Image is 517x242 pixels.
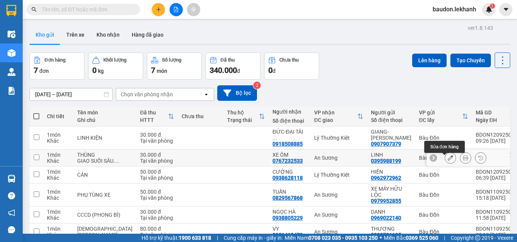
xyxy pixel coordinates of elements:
[450,54,491,67] button: Tạo Chuyến
[268,66,273,75] span: 0
[499,3,512,16] button: caret-down
[371,215,401,221] div: 0969022140
[273,109,307,115] div: Người nhận
[8,226,15,233] span: message
[140,175,174,181] div: Tại văn phòng
[47,175,70,181] div: Khác
[77,172,132,178] div: CÂN
[273,129,307,141] div: ĐỨC-ĐẠI TÀI LỘC
[140,226,174,232] div: 80.000 đ
[427,5,482,14] span: baudon.lekhanh
[77,135,132,141] div: LINH KIỆN
[371,232,401,238] div: 0398706195
[490,3,495,9] sup: 1
[140,158,174,164] div: Tại văn phòng
[419,109,462,116] div: VP gửi
[314,117,357,123] div: ĐC giao
[77,158,132,164] div: GIAO SUỐI SÂU. KHÁCH KO NHẬN MANG VỀ AS NGƯỜI GỬI RA LẤY.
[371,109,411,116] div: Người gửi
[412,54,447,67] button: Lên hàng
[285,234,378,242] span: Miền Nam
[191,7,196,12] span: aim
[47,158,70,164] div: Khác
[273,135,277,141] span: ...
[371,226,411,232] div: THƯƠNG
[140,109,168,116] div: Đã thu
[273,195,303,201] div: 0829567868
[8,192,15,199] span: question-circle
[77,226,132,238] div: BÁNH TRÁNG
[60,26,90,44] button: Trên xe
[273,215,303,221] div: 0938805229
[140,209,174,215] div: 30.000 đ
[47,132,70,138] div: 1 món
[8,49,16,57] img: warehouse-icon
[8,87,16,95] img: solution-icon
[419,135,468,141] div: Bàu Đồn
[210,66,237,75] span: 340.000
[98,68,104,74] span: kg
[8,68,16,76] img: warehouse-icon
[273,152,307,158] div: XE ÔM
[126,26,170,44] button: Hàng đã giao
[486,6,492,13] img: icon-new-feature
[45,57,65,63] div: Đơn hàng
[273,169,307,175] div: CƯỜNG
[217,85,257,101] button: Bộ lọc
[206,52,260,80] button: Đã thu340.000đ
[253,82,261,89] sup: 2
[30,88,112,100] input: Select a date range.
[224,234,283,242] span: Cung cấp máy in - giấy in:
[371,152,411,158] div: LINH
[273,209,307,215] div: NGỌC HÀ
[152,3,165,16] button: plus
[314,192,363,198] div: An Sương
[77,192,132,198] div: PHỤ TÙNG XE
[371,198,401,204] div: 0979952855
[156,7,161,12] span: plus
[217,234,218,242] span: |
[419,172,468,178] div: Bàu Đồn
[187,3,200,16] button: aim
[314,172,363,178] div: Lý Thường Kiệt
[273,141,303,147] div: 0918508885
[380,236,382,239] span: ⚪️
[314,155,363,161] div: An Sương
[273,158,303,164] div: 0767232533
[90,26,126,44] button: Kho nhận
[162,57,181,63] div: Số lượng
[47,138,70,144] div: Khác
[223,106,269,126] th: Toggle SortBy
[179,235,211,241] strong: 1900 633 818
[140,152,174,158] div: 30.000 đ
[140,232,174,238] div: Tại văn phòng
[371,175,401,181] div: 0962972962
[419,155,468,161] div: Bàu Đồn
[371,129,411,141] div: GIANG- TRÍ HOÀNG
[42,5,131,14] input: Tìm tên, số ĐT hoặc mã đơn
[371,169,411,175] div: HIỀN
[314,135,363,141] div: Lý Thường Kiệt
[227,109,259,116] div: Thu hộ
[273,232,303,238] div: 0901469473
[30,52,84,80] button: Đơn hàng7đơn
[140,195,174,201] div: Tại văn phòng
[419,229,468,235] div: Bàu Đồn
[279,57,299,63] div: Chưa thu
[47,113,70,119] div: Chi tiết
[371,158,401,164] div: 0395988199
[273,175,303,181] div: 0938628118
[147,52,202,80] button: Số lượng7món
[419,192,468,198] div: Bàu Đồn
[503,6,509,13] span: caret-down
[121,91,173,98] div: Chọn văn phòng nhận
[92,66,97,75] span: 0
[419,117,462,123] div: ĐC lấy
[445,152,456,163] div: Sửa đơn hàng
[273,68,276,74] span: đ
[468,24,493,32] div: ver 1.8.143
[140,138,174,144] div: Tại văn phòng
[476,117,514,123] div: Ngày ĐH
[264,52,319,80] button: Chưa thu0đ
[491,3,494,9] span: 1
